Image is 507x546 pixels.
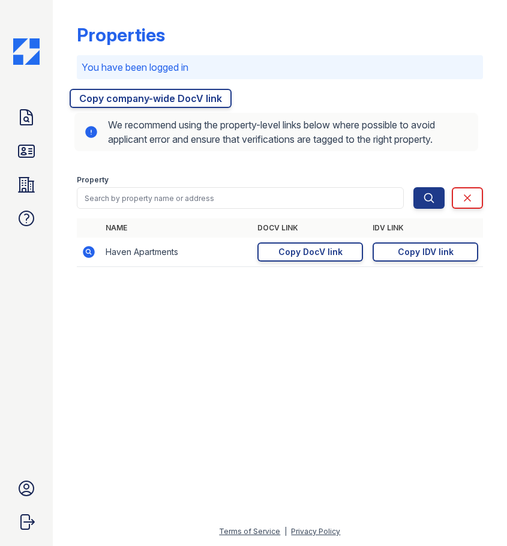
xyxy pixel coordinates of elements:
th: Name [101,218,253,238]
div: Copy DocV link [278,246,343,258]
div: | [284,527,287,536]
div: Copy IDV link [398,246,454,258]
a: Copy company-wide DocV link [70,89,232,108]
th: IDV Link [368,218,483,238]
th: DocV Link [253,218,368,238]
a: Copy IDV link [373,242,478,262]
td: Haven Apartments [101,238,253,267]
label: Property [77,175,109,185]
input: Search by property name or address [77,187,404,209]
div: We recommend using the property-level links below where possible to avoid applicant error and ens... [74,113,479,151]
a: Privacy Policy [291,527,340,536]
a: Copy DocV link [257,242,363,262]
a: Terms of Service [219,527,280,536]
img: CE_Icon_Blue-c292c112584629df590d857e76928e9f676e5b41ef8f769ba2f05ee15b207248.png [13,38,40,65]
p: You have been logged in [82,60,479,74]
div: Properties [77,24,165,46]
